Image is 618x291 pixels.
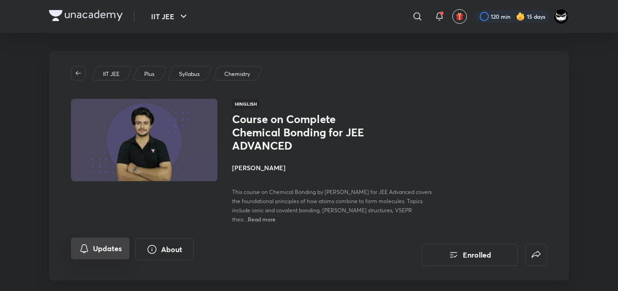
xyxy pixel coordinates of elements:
[223,70,252,78] a: Chemistry
[248,216,276,223] span: Read more
[232,189,432,223] span: This course on Chemical Bonding by [PERSON_NAME] for JEE Advanced covers the foundational princip...
[70,98,219,182] img: Thumbnail
[135,238,194,260] button: About
[71,237,130,259] button: Updates
[516,12,525,21] img: streak
[102,70,121,78] a: IIT JEE
[232,163,437,172] h4: [PERSON_NAME]
[146,7,195,26] button: IIT JEE
[232,99,260,109] span: Hinglish
[422,244,518,266] button: Enrolled
[452,9,467,24] button: avatar
[224,70,250,78] p: Chemistry
[455,12,464,21] img: avatar
[232,113,382,152] h1: Course on Complete Chemical Bonding for JEE ADVANCED
[553,9,569,24] img: ARSH
[525,244,547,266] button: false
[144,70,154,78] p: Plus
[178,70,201,78] a: Syllabus
[49,10,123,23] a: Company Logo
[49,10,123,21] img: Company Logo
[103,70,119,78] p: IIT JEE
[143,70,156,78] a: Plus
[179,70,200,78] p: Syllabus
